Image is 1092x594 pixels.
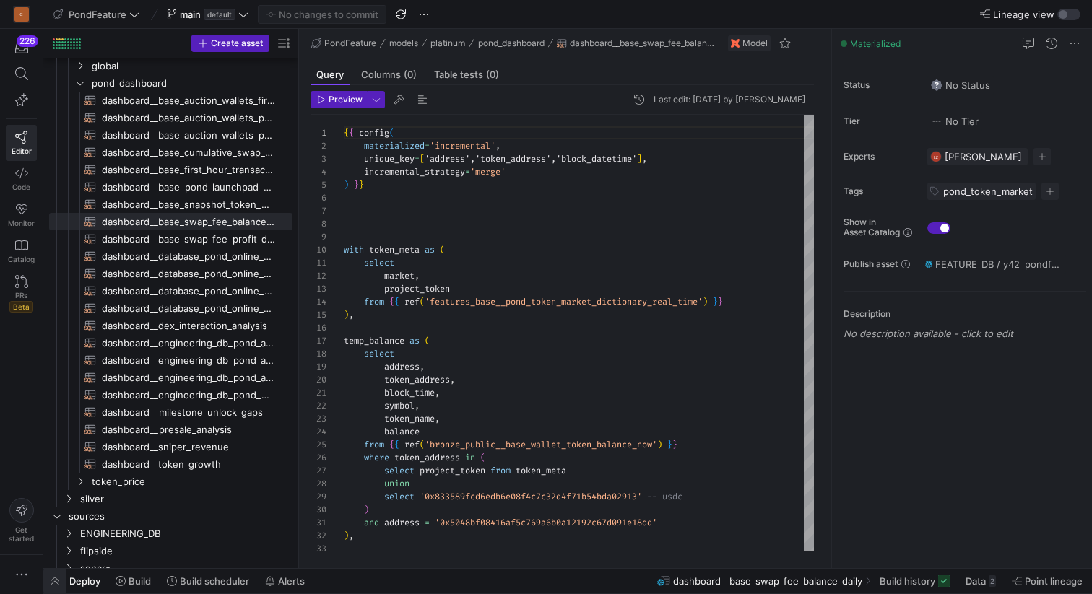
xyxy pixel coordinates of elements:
[8,255,35,263] span: Catalog
[553,35,719,52] button: dashboard__base_swap_fee_balance_daily
[49,5,143,24] button: PondFeature
[49,126,292,144] a: dashboard__base_auction_wallets_per_token​​​​​​​​​​
[718,296,723,307] span: }
[49,455,292,473] a: dashboard__token_growth​​​​​​​​​​
[102,387,276,403] span: dashboard__engineering_db_pond_model_submitter_rate​​​​​​​​​​
[311,464,326,477] div: 27
[311,282,326,295] div: 13
[389,127,394,139] span: (
[465,166,470,178] span: =
[844,186,916,196] span: Tags
[394,439,399,450] span: {
[420,491,642,502] span: '0x833589fcd6edb6e08f4c7c32d4f71b54bda02913'
[880,575,935,587] span: Build history
[8,219,35,227] span: Monitor
[80,525,290,542] span: ENGINEERING_DB
[404,70,417,79] span: (0)
[415,270,420,281] span: ,
[844,328,1086,339] p: No description available - click to edit
[329,95,363,105] span: Preview
[930,151,942,162] div: LZ
[49,178,292,196] a: dashboard__base_pond_launchpad_projects_flippers​​​​​​​​​​
[311,360,326,373] div: 19
[204,9,235,20] span: default
[80,560,290,577] span: sonarx
[49,282,292,300] div: Press SPACE to select this row.
[49,559,292,577] div: Press SPACE to select this row.
[9,301,33,313] span: Beta
[364,140,425,152] span: materialized
[49,92,292,109] div: Press SPACE to select this row.
[642,153,647,165] span: ,
[389,439,394,450] span: {
[102,404,276,421] span: dashboard__milestone_unlock_gaps​​​​​​​​​​
[69,9,126,20] span: PondFeature
[425,296,677,307] span: 'features_base__pond_token_market_dictionary_real_
[49,334,292,351] div: Press SPACE to select this row.
[931,115,942,127] img: No tier
[931,79,990,91] span: No Status
[6,125,37,161] a: Editor
[102,179,276,196] span: dashboard__base_pond_launchpad_projects_flippers​​​​​​​​​​
[102,214,276,230] span: dashboard__base_swap_fee_balance_daily​​​​​​​​​​
[647,491,682,502] span: -- usdc
[311,308,326,321] div: 15
[80,491,290,507] span: silver
[211,38,263,48] span: Create asset
[922,255,1066,274] button: FEATURE_DB / y42_pondfeature_main / DASHBOARD__BASE_SWAP_FEE_BALANCE_DAILY
[49,161,292,178] a: dashboard__base_first_hour_transactions​​​​​​​​​​
[49,230,292,248] a: dashboard__base_swap_fee_profit_daily​​​​​​​​​​
[311,347,326,360] div: 18
[478,38,545,48] span: pond_dashboard
[677,296,703,307] span: time'
[703,296,708,307] span: )
[311,178,326,191] div: 5
[430,38,465,48] span: platinum
[6,197,37,233] a: Monitor
[495,140,500,152] span: ,
[49,542,292,559] div: Press SPACE to select this row.
[102,439,276,455] span: dashboard__sniper_revenue​​​​​​​​​​
[364,166,465,178] span: incremental_strategy
[311,425,326,438] div: 24
[49,438,292,455] div: Press SPACE to select this row.
[516,465,566,476] span: token_meta
[344,179,349,191] span: )
[49,421,292,438] a: dashboard__presale_analysis​​​​​​​​​​
[369,244,420,255] span: token_meta
[311,91,368,108] button: Preview
[384,400,415,411] span: symbol
[435,517,657,528] span: '0x5048bf08416af5c769a6b0a12192c67d091e18dd'
[80,543,290,559] span: flipside
[420,296,425,307] span: (
[311,516,326,529] div: 31
[49,92,292,109] a: dashboard__base_auction_wallets_first_hour​​​​​​​​​​
[12,183,30,191] span: Code
[102,283,276,300] span: dashboard__database_pond_online_model_submissions​​​​​​​​​​
[959,569,1002,593] button: Data2
[657,439,662,450] span: )
[180,575,249,587] span: Build scheduler
[49,196,292,213] div: Press SPACE to select this row.
[384,478,409,489] span: union
[311,139,326,152] div: 2
[49,351,292,369] a: dashboard__engineering_db_pond_active_users_monthly​​​​​​​​​​
[844,80,916,90] span: Status
[49,300,292,317] a: dashboard__database_pond_online_submissions​​​​​​​​​​
[311,451,326,464] div: 26
[102,352,276,369] span: dashboard__engineering_db_pond_active_users_monthly​​​​​​​​​​
[49,351,292,369] div: Press SPACE to select this row.
[49,144,292,161] div: Press SPACE to select this row.
[993,9,1054,20] span: Lineage view
[404,439,420,450] span: ref
[490,465,511,476] span: from
[844,152,916,162] span: Experts
[311,503,326,516] div: 30
[316,70,344,79] span: Query
[344,530,349,541] span: )
[850,38,901,49] span: Materialized
[49,144,292,161] a: dashboard__base_cumulative_swap_fee_daily​​​​​​​​​​
[311,191,326,204] div: 6
[311,165,326,178] div: 4
[49,403,292,421] div: Press SPACE to select this row.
